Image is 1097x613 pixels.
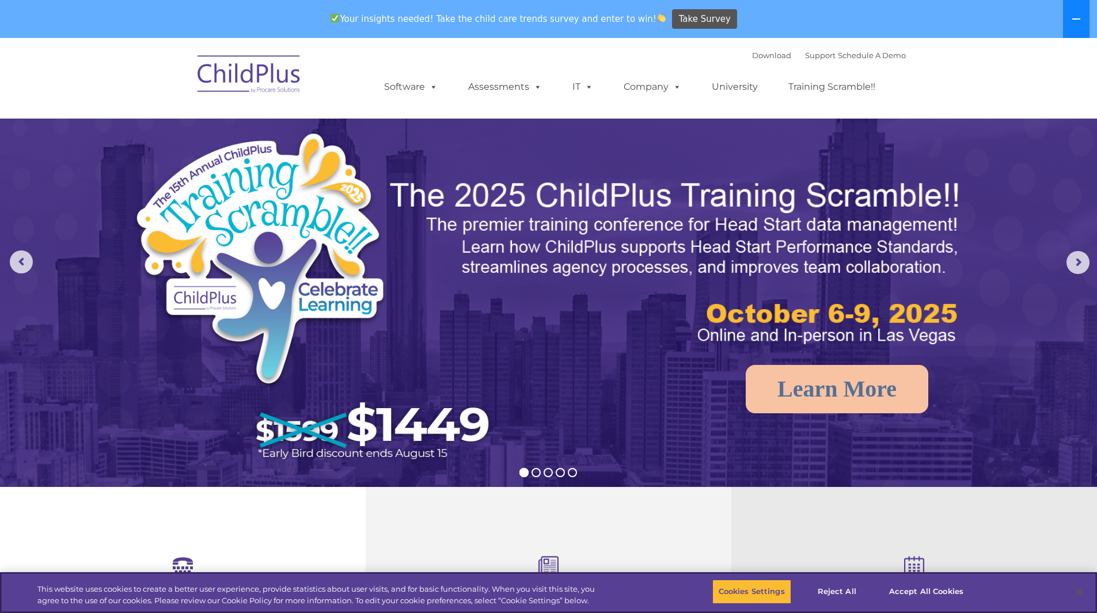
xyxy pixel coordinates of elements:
[801,580,873,604] button: Reject All
[752,51,791,60] a: Download
[561,75,605,98] a: IT
[679,9,731,29] span: Take Survey
[752,51,906,60] font: |
[331,14,339,22] img: ✅
[192,47,307,105] img: ChildPlus by Procare Solutions
[612,75,693,98] a: Company
[657,14,666,22] img: 👏
[746,365,928,413] a: Learn More
[373,75,449,98] a: Software
[838,51,906,60] a: Schedule A Demo
[883,580,970,604] button: Accept All Cookies
[700,75,769,98] a: University
[160,123,209,132] span: Phone number
[457,75,553,98] a: Assessments
[805,51,836,60] a: Support
[777,75,887,98] a: Training Scramble!!
[326,7,671,30] span: Your insights needed! Take the child care trends survey and enter to win!
[712,580,791,604] button: Cookies Settings
[672,9,737,29] a: Take Survey
[37,584,603,606] div: This website uses cookies to create a better user experience, provide statistics about user visit...
[1066,579,1091,604] button: Close
[160,76,195,85] span: Last name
